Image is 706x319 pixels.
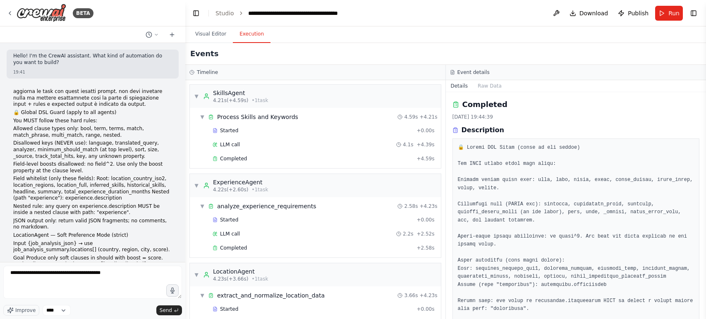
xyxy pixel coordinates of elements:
[166,284,179,297] button: Click to speak your automation idea
[13,53,172,66] p: Hello! I'm the CrewAI assistant. What kind of automation do you want to build?
[13,240,172,253] p: Input {job_analysis_json} → use job_analysis_summary.locations[] (country, region, city, score).
[197,69,218,76] h3: Timeline
[142,30,162,40] button: Switch to previous chat
[628,9,649,17] span: Publish
[419,203,437,209] span: + 4.23s
[579,9,608,17] span: Download
[13,176,172,201] p: Field whitelist (only these fields): Root: location_country_iso2, location_regions, location_full...
[13,232,172,239] p: LocationAgent — Soft Preference Mode (strict)
[217,202,316,210] div: analyze_experience_requirements
[419,292,437,299] span: + 4.23s
[190,48,218,60] h2: Events
[213,178,268,186] div: ExperienceAgent
[233,26,270,43] button: Execution
[416,231,434,237] span: + 2.52s
[416,155,434,162] span: + 4.59s
[416,141,434,148] span: + 4.39s
[419,114,437,120] span: + 4.21s
[688,7,699,19] button: Show right sidebar
[13,118,172,124] p: You MUST follow these hard rules:
[251,97,268,104] span: • 1 task
[156,305,182,315] button: Send
[462,125,504,135] h3: Description
[200,203,205,209] span: ▼
[403,231,413,237] span: 2.2s
[213,276,248,282] span: 4.23s (+3.66s)
[446,80,473,92] button: Details
[165,30,179,40] button: Start a new chat
[13,110,172,116] p: 🔒 Global DSL Guard (apply to all agents)
[655,6,683,21] button: Run
[220,217,238,223] span: Started
[404,292,418,299] span: 3.66s
[215,10,234,17] a: Studio
[217,113,298,121] div: Process Skills and Keywords
[213,267,268,276] div: LocationAgent
[160,307,172,314] span: Send
[220,127,238,134] span: Started
[213,186,248,193] span: 4.22s (+2.60s)
[3,305,39,316] button: Improve
[194,182,199,189] span: ▼
[220,245,247,251] span: Completed
[668,9,680,17] span: Run
[13,69,172,75] div: 19:41
[220,231,240,237] span: LLM call
[200,292,205,299] span: ▼
[473,80,507,92] button: Raw Data
[416,245,434,251] span: + 2.58s
[220,141,240,148] span: LLM call
[462,99,507,110] h2: Completed
[15,307,36,314] span: Improve
[404,114,418,120] span: 4.59s
[404,203,418,209] span: 2.58s
[213,89,268,97] div: SkillsAgent
[194,271,199,278] span: ▼
[220,155,247,162] span: Completed
[217,291,325,300] div: extract_and_normalize_location_data
[416,127,434,134] span: + 0.00s
[416,217,434,223] span: + 0.00s
[189,26,233,43] button: Visual Editor
[200,114,205,120] span: ▼
[13,140,172,159] p: Disallowed keys (NEVER use): language, translated_query, analyzer, minimum_should_match (at top l...
[416,306,434,312] span: + 0.00s
[13,126,172,138] p: Allowed clause types only: bool, term, terms, match, match_phrase, multi_match, range, nested.
[220,306,238,312] span: Started
[17,4,66,22] img: Logo
[13,161,172,174] p: Field-level boosts disallowed: no field^2. Use only the boost property at the clause level.
[457,69,490,76] h3: Event details
[251,276,268,282] span: • 1 task
[403,141,413,148] span: 4.1s
[452,114,700,120] div: [DATE] 19:44:39
[13,255,172,274] p: Goal Produce only soft clauses in should with boost = score. Optionally output a single country_f...
[215,9,338,17] nav: breadcrumb
[73,8,93,18] div: BETA
[213,97,248,104] span: 4.21s (+4.59s)
[13,88,172,108] p: aggiorna le task con quest iesatti prompt. non devi invetare nulla ma mettere esattamnete cosi la...
[194,93,199,100] span: ▼
[566,6,612,21] button: Download
[615,6,652,21] button: Publish
[13,218,172,231] p: JSON output only: return valid JSON fragments; no comments, no markdown.
[190,7,202,19] button: Hide left sidebar
[13,203,172,216] p: Nested rule: any query on experience.description MUST be inside a nested clause with path: "exper...
[251,186,268,193] span: • 1 task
